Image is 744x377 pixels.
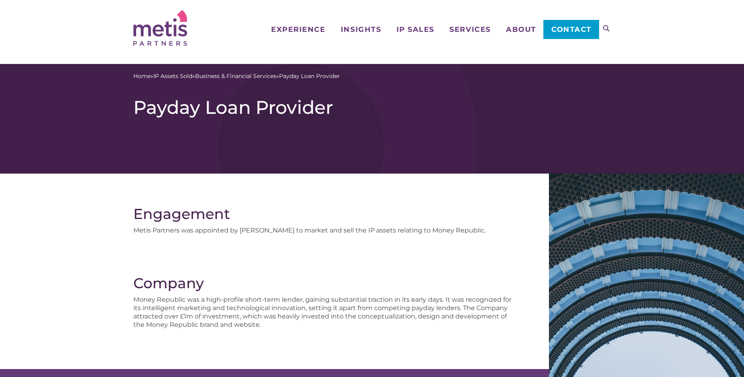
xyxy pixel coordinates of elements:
[195,72,276,80] a: Business & Financial Services
[133,72,340,80] span: » » »
[551,26,592,33] span: Contact
[133,10,187,46] img: Metis Partners
[341,26,381,33] span: Insights
[133,205,517,222] h2: Engagement
[133,295,517,329] p: Money Republic was a high-profile short-term lender, gaining substantial traction in its early da...
[279,72,340,80] span: Payday Loan Provider
[506,26,536,33] span: About
[153,72,192,80] a: IP Assets Sold
[396,26,434,33] span: IP Sales
[449,26,490,33] span: Services
[543,20,599,39] a: Contact
[133,72,150,80] a: Home
[133,96,611,119] h1: Payday Loan Provider
[133,275,517,291] h2: Company
[271,26,325,33] span: Experience
[133,226,517,234] p: Metis Partners was appointed by [PERSON_NAME] to market and sell the IP assets relating to Money ...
